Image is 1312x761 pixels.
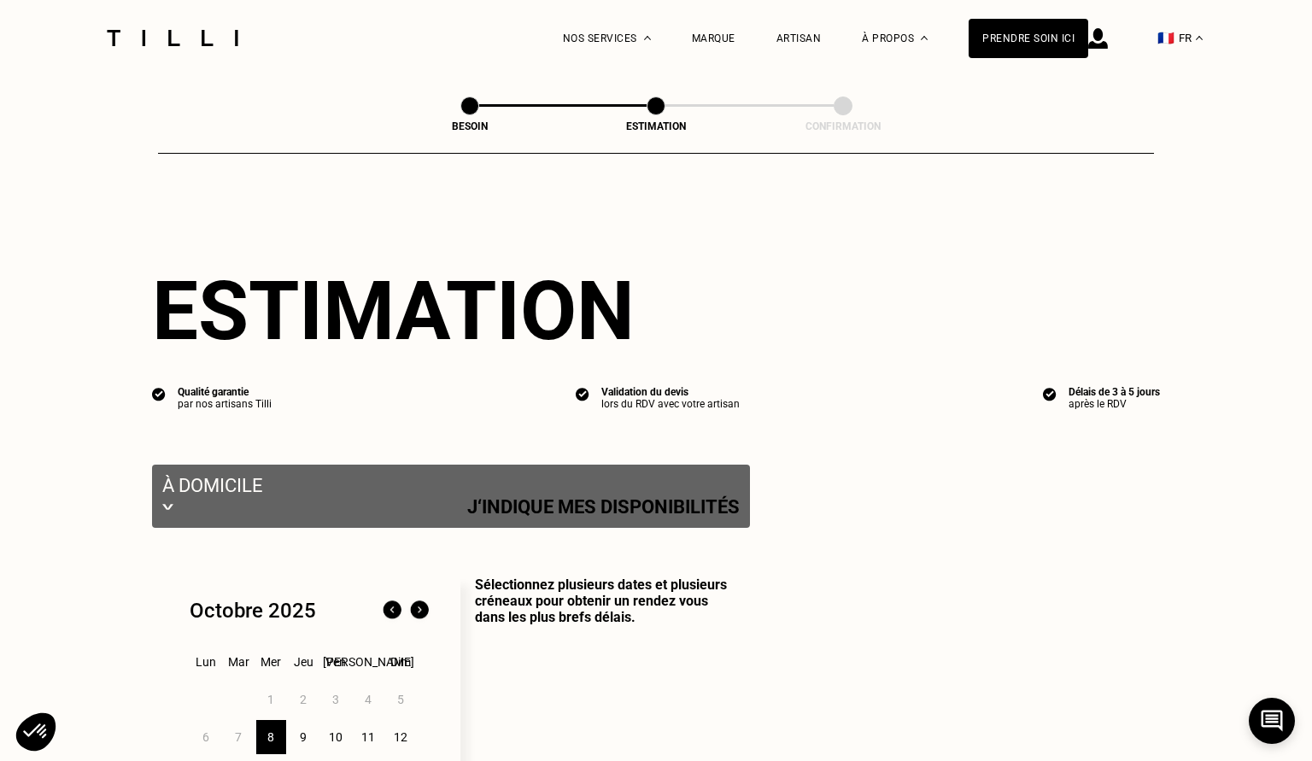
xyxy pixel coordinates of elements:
[692,32,735,44] a: Marque
[576,386,589,401] img: icon list info
[378,597,406,624] img: Mois précédent
[354,720,384,754] div: 11
[758,120,928,132] div: Confirmation
[178,398,272,410] div: par nos artisans Tilli
[1069,386,1160,398] div: Délais de 3 à 5 jours
[1157,30,1174,46] span: 🇫🇷
[321,720,351,754] div: 10
[289,720,319,754] div: 9
[386,720,416,754] div: 12
[162,475,740,496] p: À domicile
[467,496,740,518] p: J‘indique mes disponibilités
[571,120,741,132] div: Estimation
[921,36,928,40] img: Menu déroulant à propos
[969,19,1088,58] a: Prendre soin ici
[152,386,166,401] img: icon list info
[776,32,822,44] a: Artisan
[162,496,173,518] img: svg+xml;base64,PHN2ZyB3aWR0aD0iMjIiIGhlaWdodD0iMTEiIHZpZXdCb3g9IjAgMCAyMiAxMSIgZmlsbD0ibm9uZSIgeG...
[152,263,1160,359] div: Estimation
[384,120,555,132] div: Besoin
[1043,386,1057,401] img: icon list info
[644,36,651,40] img: Menu déroulant
[1069,398,1160,410] div: après le RDV
[1196,36,1203,40] img: menu déroulant
[101,30,244,46] img: Logo du service de couturière Tilli
[190,599,316,623] div: Octobre 2025
[406,597,433,624] img: Mois suivant
[178,386,272,398] div: Qualité garantie
[601,398,740,410] div: lors du RDV avec votre artisan
[1088,28,1108,49] img: icône connexion
[256,720,286,754] div: 8
[601,386,740,398] div: Validation du devis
